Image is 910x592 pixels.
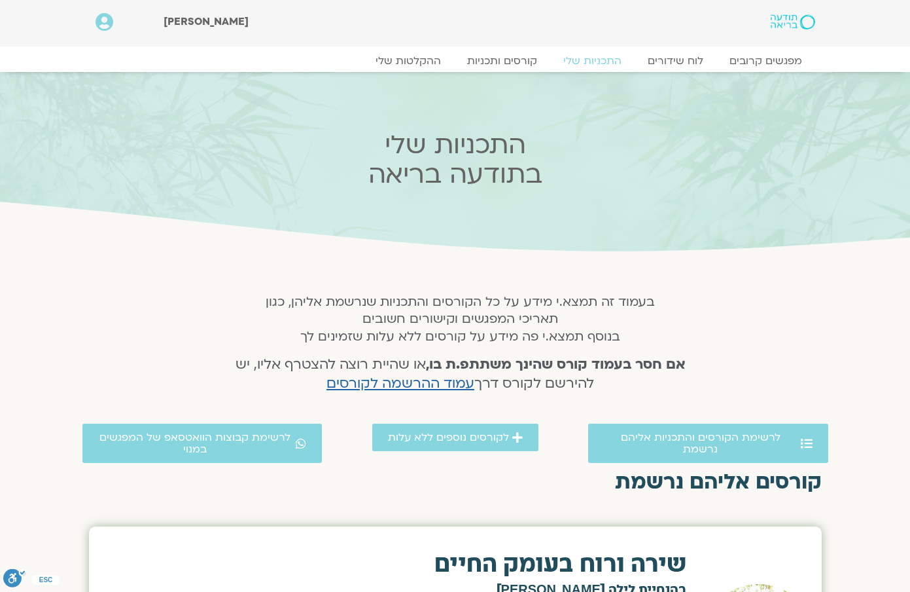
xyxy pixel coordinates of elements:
[82,424,323,463] a: לרשימת קבוצות הוואטסאפ של המפגשים במנוי
[96,54,815,67] nav: Menu
[164,14,249,29] span: [PERSON_NAME]
[372,424,538,451] a: לקורסים נוספים ללא עלות
[635,54,716,67] a: לוח שידורים
[388,432,509,443] span: לקורסים נוספים ללא עלות
[716,54,815,67] a: מפגשים קרובים
[604,432,797,455] span: לרשימת הקורסים והתכניות אליהם נרשמת
[98,432,293,455] span: לרשימת קבוצות הוואטסאפ של המפגשים במנוי
[326,374,474,393] a: עמוד ההרשמה לקורסים
[550,54,635,67] a: התכניות שלי
[199,130,712,189] h2: התכניות שלי בתודעה בריאה
[89,470,822,494] h2: קורסים אליהם נרשמת
[588,424,828,463] a: לרשימת הקורסים והתכניות אליהם נרשמת
[426,355,686,374] strong: אם חסר בעמוד קורס שהינך משתתפ.ת בו,
[351,553,686,576] h2: שירה ורוח בעומק החיים
[454,54,550,67] a: קורסים ותכניות
[218,356,703,394] h4: או שהיית רוצה להצטרף אליו, יש להירשם לקורס דרך
[362,54,454,67] a: ההקלטות שלי
[218,293,703,345] h5: בעמוד זה תמצא.י מידע על כל הקורסים והתכניות שנרשמת אליהן, כגון תאריכי המפגשים וקישורים חשובים בנו...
